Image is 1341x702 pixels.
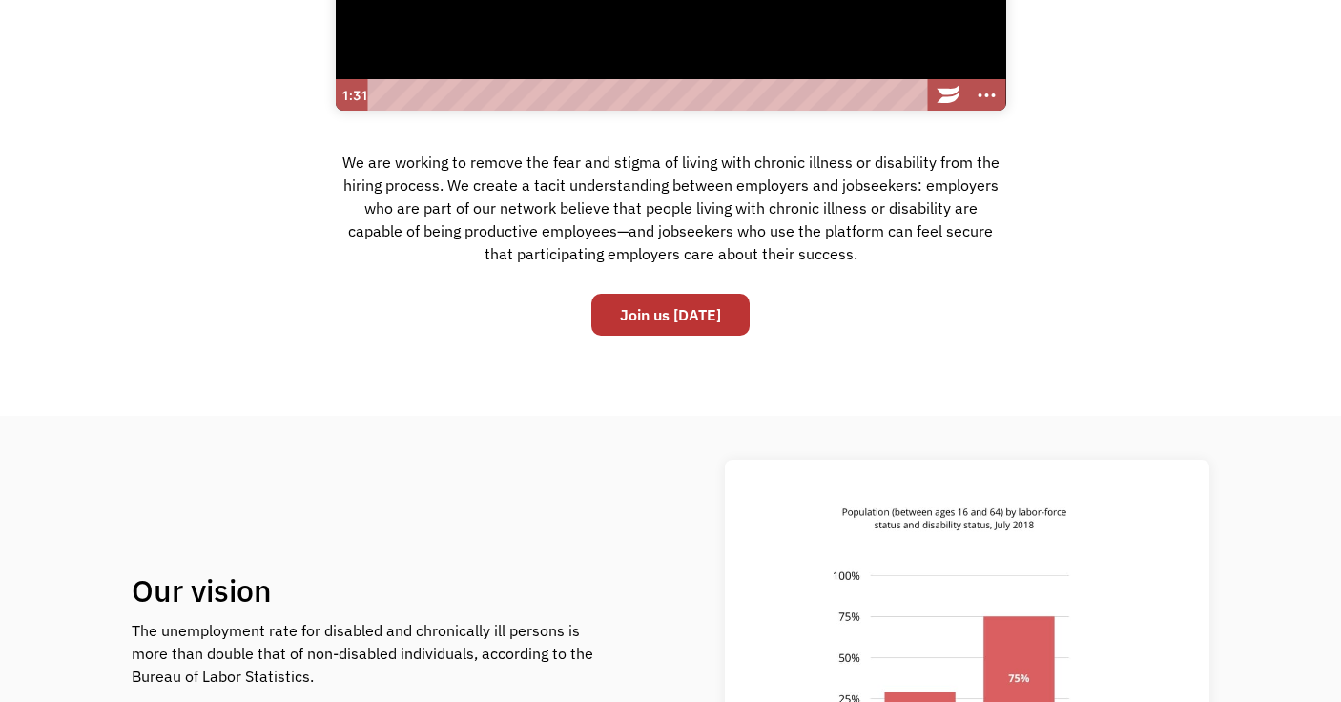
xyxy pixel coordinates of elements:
a: Join us [DATE] [591,294,750,336]
h1: Our vision [132,571,617,609]
div: We are working to remove the fear and stigma of living with chronic illness or disability from th... [336,146,1006,284]
a: Wistia Logo -- Learn More [930,79,968,112]
button: Show more buttons [968,79,1006,112]
div: Playbar [377,79,919,112]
